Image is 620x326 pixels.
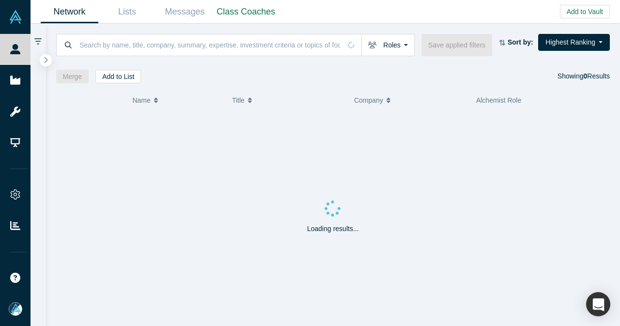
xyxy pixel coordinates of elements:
button: Name [132,90,222,110]
div: Showing [558,70,610,83]
button: Merge [56,70,89,83]
a: Network [41,0,98,23]
button: Add to Vault [560,5,610,18]
button: Company [354,90,466,110]
input: Search by name, title, company, summary, expertise, investment criteria or topics of focus [78,33,341,56]
a: Lists [98,0,156,23]
img: Alchemist Vault Logo [9,10,22,24]
button: Roles [361,34,415,56]
a: Messages [156,0,214,23]
span: Title [232,90,245,110]
a: Class Coaches [214,0,279,23]
span: Name [132,90,150,110]
span: Results [584,72,610,80]
strong: Sort by: [508,38,533,46]
button: Add to List [95,70,141,83]
img: Mia Scott's Account [9,302,22,316]
p: Loading results... [307,224,359,234]
button: Title [232,90,344,110]
span: Company [354,90,383,110]
span: Alchemist Role [476,96,521,104]
button: Highest Ranking [538,34,610,51]
button: Save applied filters [421,34,492,56]
strong: 0 [584,72,588,80]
